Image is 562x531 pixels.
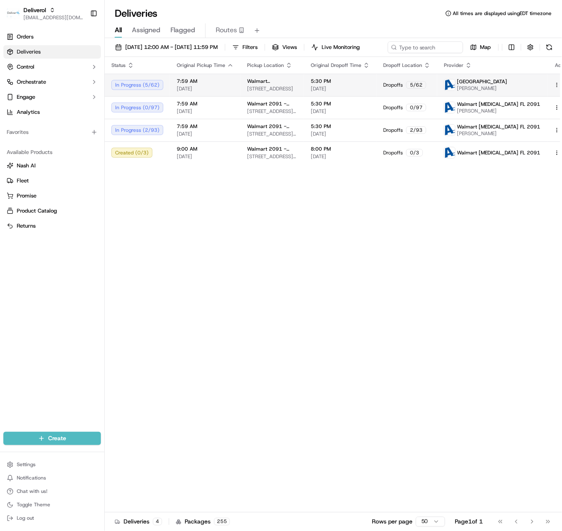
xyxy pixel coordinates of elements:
[17,187,64,196] span: Knowledge Base
[444,125,455,136] img: ActionCourier.png
[177,85,234,92] span: [DATE]
[153,518,162,526] div: 4
[8,34,152,47] p: Welcome 👋
[7,162,98,169] a: Nash AI
[17,33,34,41] span: Orders
[311,85,370,92] span: [DATE]
[91,153,94,159] span: •
[177,100,234,107] span: 7:59 AM
[7,207,98,215] a: Product Catalog
[247,100,297,107] span: Walmart 2091 - [MEDICAL_DATA], [GEOGRAPHIC_DATA]
[7,192,98,200] a: Promise
[457,130,541,137] span: [PERSON_NAME]
[388,41,463,53] input: Type to search
[383,149,403,156] span: Dropoffs
[242,44,258,51] span: Filters
[3,45,101,59] a: Deliveries
[8,109,56,116] div: Past conversations
[115,7,157,20] h1: Deliveries
[83,208,101,214] span: Pylon
[247,78,297,85] span: Walmart [STREET_ADDRESS]
[3,219,101,233] button: Returns
[70,130,72,137] span: •
[132,25,160,35] span: Assigned
[176,518,230,526] div: Packages
[311,131,370,137] span: [DATE]
[311,100,370,107] span: 5:30 PM
[17,475,46,482] span: Notifications
[17,78,46,86] span: Orchestrate
[111,62,126,69] span: Status
[544,41,555,53] button: Refresh
[457,78,508,85] span: [GEOGRAPHIC_DATA]
[17,162,36,169] span: Nash AI
[177,146,234,152] span: 9:00 AM
[457,149,541,156] span: Walmart [MEDICAL_DATA] FL 2091
[3,189,101,203] button: Promise
[444,80,455,90] img: ActionCourier.png
[5,184,67,199] a: 📗Knowledge Base
[7,222,98,230] a: Returns
[111,41,222,53] button: [DATE] 12:00 AM - [DATE] 11:59 PM
[18,80,33,95] img: 4920774857489_3d7f54699973ba98c624_72.jpg
[247,131,297,137] span: [STREET_ADDRESS][MEDICAL_DATA]
[17,207,57,215] span: Product Catalog
[130,108,152,118] button: See all
[229,41,261,53] button: Filters
[457,108,541,114] span: [PERSON_NAME]
[311,146,370,152] span: 8:00 PM
[216,25,237,35] span: Routes
[383,104,403,111] span: Dropoffs
[17,515,34,522] span: Log out
[308,41,363,53] button: Live Monitoring
[23,6,46,14] button: Deliverol
[142,83,152,93] button: Start new chat
[406,81,426,89] div: 5 / 62
[383,127,403,133] span: Dropoffs
[247,85,297,92] span: [STREET_ADDRESS]
[3,486,101,498] button: Chat with us!
[17,462,36,468] span: Settings
[79,187,134,196] span: API Documentation
[453,10,552,17] span: All times are displayed using EDT timezone
[17,153,23,160] img: 1736555255976-a54dd68f-1ca7-489b-9aae-adbdc363a1c4
[247,62,284,69] span: Pickup Location
[3,30,101,44] a: Orders
[8,188,15,195] div: 📗
[311,62,361,69] span: Original Dropoff Time
[3,459,101,471] button: Settings
[17,48,41,56] span: Deliveries
[8,80,23,95] img: 1736555255976-a54dd68f-1ca7-489b-9aae-adbdc363a1c4
[38,89,115,95] div: We're available if you need us!
[22,54,151,63] input: Got a question? Start typing here...
[311,123,370,130] span: 5:30 PM
[247,123,297,130] span: Walmart 2091 - [MEDICAL_DATA], [GEOGRAPHIC_DATA]
[3,472,101,484] button: Notifications
[3,60,101,74] button: Control
[3,204,101,218] button: Product Catalog
[3,174,101,187] button: Fleet
[177,108,234,115] span: [DATE]
[444,62,464,69] span: Provider
[3,159,101,172] button: Nash AI
[3,90,101,104] button: Engage
[406,126,426,134] div: 2 / 93
[282,44,297,51] span: Views
[467,41,495,53] button: Map
[177,131,234,137] span: [DATE]
[17,177,29,185] span: Fleet
[311,153,370,160] span: [DATE]
[268,41,301,53] button: Views
[372,518,412,526] p: Rows per page
[23,14,83,21] button: [EMAIL_ADDRESS][DOMAIN_NAME]
[3,75,101,89] button: Orchestrate
[457,101,541,108] span: Walmart [MEDICAL_DATA] FL 2091
[177,62,225,69] span: Original Pickup Time
[48,434,66,443] span: Create
[170,25,195,35] span: Flagged
[3,499,101,511] button: Toggle Theme
[177,78,234,85] span: 7:59 AM
[406,149,423,156] div: 0 / 3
